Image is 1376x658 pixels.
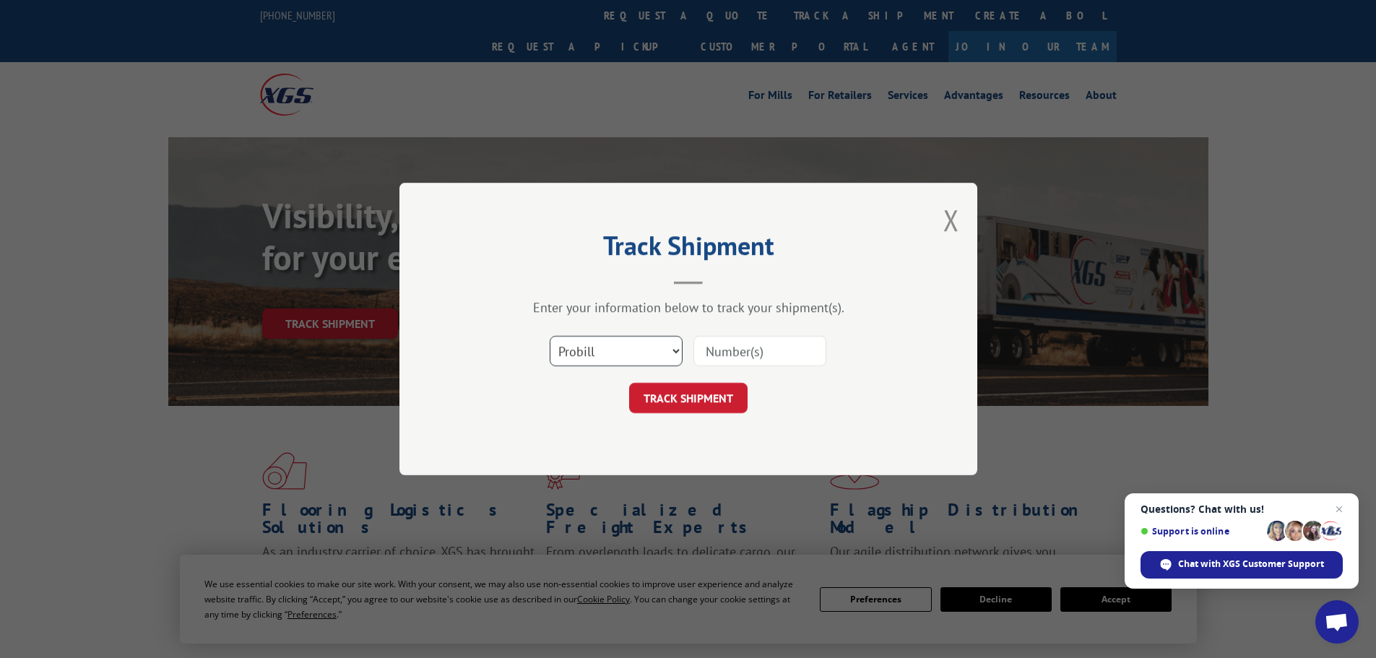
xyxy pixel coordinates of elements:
[1141,503,1343,515] span: Questions? Chat with us!
[1315,600,1359,644] div: Open chat
[1141,551,1343,579] div: Chat with XGS Customer Support
[1141,526,1262,537] span: Support is online
[1178,558,1324,571] span: Chat with XGS Customer Support
[1330,501,1348,518] span: Close chat
[943,201,959,239] button: Close modal
[693,336,826,366] input: Number(s)
[472,235,905,263] h2: Track Shipment
[472,299,905,316] div: Enter your information below to track your shipment(s).
[629,383,748,413] button: TRACK SHIPMENT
